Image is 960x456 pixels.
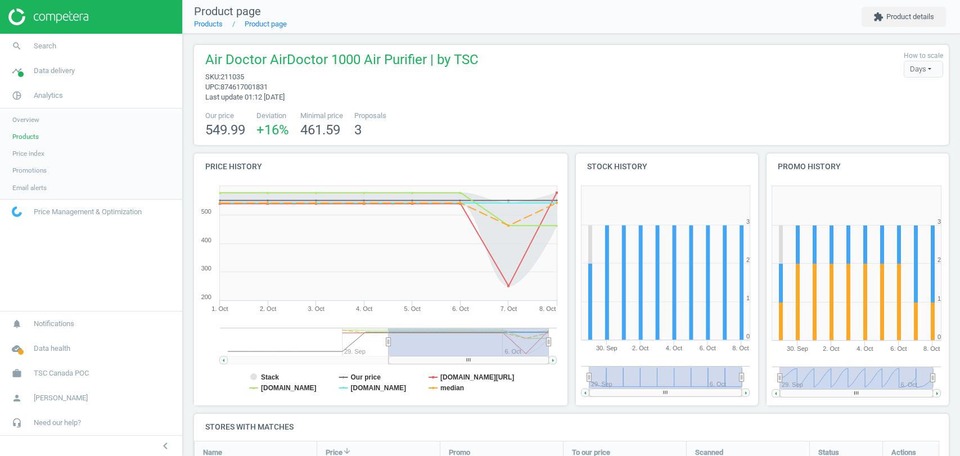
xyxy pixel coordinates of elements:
[356,305,372,312] tspan: 4. Oct
[205,122,245,138] span: 549.99
[205,73,220,81] span: sku :
[904,51,943,61] label: How to scale
[6,35,28,57] i: search
[256,111,289,121] span: Deviation
[576,153,758,180] h4: Stock history
[34,207,142,217] span: Price Management & Optimization
[205,111,245,121] span: Our price
[261,384,317,392] tspan: [DOMAIN_NAME]
[6,363,28,384] i: work
[34,66,75,76] span: Data delivery
[6,85,28,106] i: pie_chart_outlined
[787,345,808,352] tspan: 30. Sep
[12,132,39,141] span: Products
[12,166,47,175] span: Promotions
[256,122,289,138] span: +16 %
[260,305,276,312] tspan: 2. Oct
[890,345,907,352] tspan: 6. Oct
[632,345,648,352] tspan: 2. Oct
[351,384,407,392] tspan: [DOMAIN_NAME]
[34,393,88,403] span: [PERSON_NAME]
[205,83,220,91] span: upc :
[201,208,211,215] text: 500
[194,153,567,180] h4: Price history
[12,183,47,192] span: Email alerts
[12,149,44,158] span: Price index
[873,12,884,22] i: extension
[205,51,479,72] span: Air Doctor AirDoctor 1000 Air Purifier | by TSC
[261,373,279,381] tspan: Stack
[300,122,340,138] span: 461.59
[34,91,63,101] span: Analytics
[8,8,88,25] img: ajHJNr6hYgQAAAAASUVORK5CYII=
[211,305,228,312] tspan: 1. Oct
[857,345,873,352] tspan: 4. Oct
[12,115,39,124] span: Overview
[746,256,750,263] text: 2
[938,218,941,225] text: 3
[34,344,70,354] span: Data health
[596,345,618,352] tspan: 30. Sep
[194,414,949,440] h4: Stores with matches
[201,294,211,300] text: 200
[205,93,285,101] span: Last update 01:12 [DATE]
[904,61,943,78] div: Days
[194,4,261,18] span: Product page
[539,305,556,312] tspan: 8. Oct
[746,218,750,225] text: 3
[159,439,172,453] i: chevron_left
[6,313,28,335] i: notifications
[34,41,56,51] span: Search
[923,345,940,352] tspan: 8. Oct
[862,7,946,27] button: extensionProduct details
[34,418,81,428] span: Need our help?
[6,338,28,359] i: cloud_done
[354,122,362,138] span: 3
[938,295,941,302] text: 1
[746,333,750,340] text: 0
[440,384,464,392] tspan: median
[938,256,941,263] text: 2
[220,83,268,91] span: 874617001831
[342,446,351,455] i: arrow_downward
[666,345,682,352] tspan: 4. Oct
[404,305,421,312] tspan: 5. Oct
[12,206,22,217] img: wGWNvw8QSZomAAAAABJRU5ErkJggg==
[452,305,468,312] tspan: 6. Oct
[767,153,949,180] h4: Promo history
[440,373,514,381] tspan: [DOMAIN_NAME][URL]
[194,20,223,28] a: Products
[300,111,343,121] span: Minimal price
[34,368,89,378] span: TSC Canada POC
[6,387,28,409] i: person
[201,265,211,272] text: 300
[245,20,287,28] a: Product page
[733,345,749,352] tspan: 8. Oct
[938,333,941,340] text: 0
[354,111,386,121] span: Proposals
[34,319,74,329] span: Notifications
[308,305,324,312] tspan: 3. Oct
[823,345,839,352] tspan: 2. Oct
[201,237,211,243] text: 400
[220,73,244,81] span: 211035
[746,295,750,302] text: 1
[700,345,716,352] tspan: 6. Oct
[351,373,381,381] tspan: Our price
[151,439,179,453] button: chevron_left
[6,412,28,434] i: headset_mic
[501,305,517,312] tspan: 7. Oct
[6,60,28,82] i: timeline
